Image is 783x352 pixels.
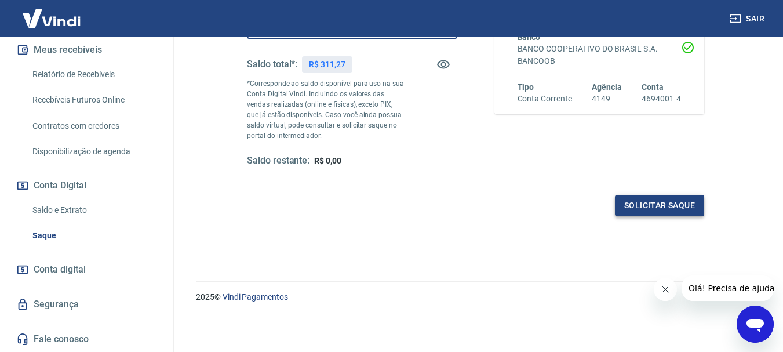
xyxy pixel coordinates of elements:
h6: 4149 [592,93,622,105]
a: Fale conosco [14,326,159,352]
h5: Saldo restante: [247,155,309,167]
span: Agência [592,82,622,92]
span: Conta [642,82,664,92]
span: Conta digital [34,262,86,278]
a: Disponibilização de agenda [28,140,159,164]
button: Conta Digital [14,173,159,198]
a: Saldo e Extrato [28,198,159,222]
p: R$ 311,27 [309,59,345,71]
a: Saque [28,224,159,248]
button: Meus recebíveis [14,37,159,63]
p: *Corresponde ao saldo disponível para uso na sua Conta Digital Vindi. Incluindo os valores das ve... [247,78,405,141]
span: Banco [518,32,541,42]
iframe: Fechar mensagem [654,278,677,301]
h6: BANCO COOPERATIVO DO BRASIL S.A. - BANCOOB [518,43,682,67]
span: Tipo [518,82,534,92]
iframe: Botão para abrir a janela de mensagens [737,306,774,343]
a: Contratos com credores [28,114,159,138]
a: Segurança [14,292,159,317]
img: Vindi [14,1,89,36]
span: R$ 0,00 [314,156,341,165]
p: 2025 © [196,291,755,303]
button: Solicitar saque [615,195,704,216]
button: Sair [727,8,769,30]
iframe: Mensagem da empresa [682,275,774,301]
a: Conta digital [14,257,159,282]
h6: 4694001-4 [642,93,681,105]
a: Relatório de Recebíveis [28,63,159,86]
a: Recebíveis Futuros Online [28,88,159,112]
h6: Conta Corrente [518,93,572,105]
a: Vindi Pagamentos [223,292,288,302]
span: Olá! Precisa de ajuda? [7,8,97,17]
h5: Saldo total*: [247,59,297,70]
